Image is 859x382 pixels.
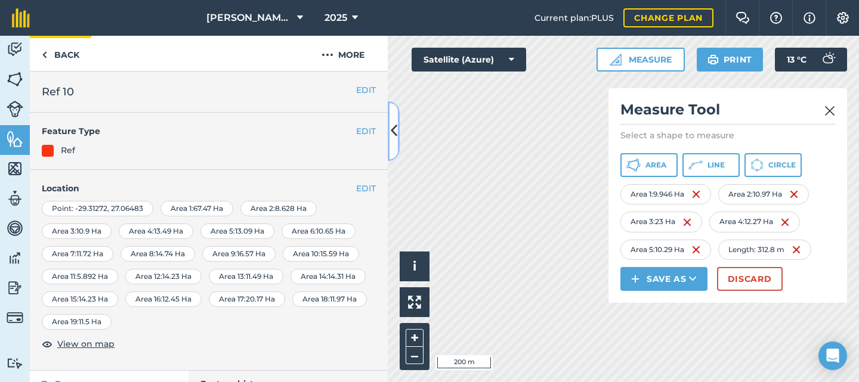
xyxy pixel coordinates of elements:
img: svg+xml;base64,PHN2ZyB4bWxucz0iaHR0cDovL3d3dy53My5vcmcvMjAwMC9zdmciIHdpZHRoPSI5IiBoZWlnaHQ9IjI0Ii... [42,48,47,62]
div: Area 6 : 10.65 Ha [282,223,356,239]
span: i [413,259,416,274]
h2: Measure Tool [620,100,835,125]
button: Measure [597,48,685,72]
img: svg+xml;base64,PD94bWwgdmVyc2lvbj0iMS4wIiBlbmNvZGluZz0idXRmLTgiPz4KPCEtLSBHZW5lcmF0b3I6IEFkb2JlIE... [816,48,840,72]
button: Discard [717,267,783,291]
button: Save as [620,267,707,291]
button: Circle [744,153,802,177]
img: svg+xml;base64,PHN2ZyB4bWxucz0iaHR0cDovL3d3dy53My5vcmcvMjAwMC9zdmciIHdpZHRoPSIxNiIgaGVpZ2h0PSIyNC... [792,243,801,257]
div: Area 19 : 11.5 Ha [42,314,112,330]
div: Area 15 : 14.23 Ha [42,291,118,307]
button: More [298,36,388,71]
div: Length : 312.8 m [718,240,811,260]
img: svg+xml;base64,PHN2ZyB4bWxucz0iaHR0cDovL3d3dy53My5vcmcvMjAwMC9zdmciIHdpZHRoPSIxNiIgaGVpZ2h0PSIyNC... [789,187,799,201]
div: Area 2 : 10.97 Ha [718,184,809,204]
button: Line [682,153,740,177]
img: fieldmargin Logo [12,8,30,27]
img: svg+xml;base64,PHN2ZyB4bWxucz0iaHR0cDovL3d3dy53My5vcmcvMjAwMC9zdmciIHdpZHRoPSIxNiIgaGVpZ2h0PSIyNC... [780,215,790,229]
span: Current plan : PLUS [534,11,614,24]
div: Area 4 : 12.27 Ha [709,212,800,232]
a: Back [30,36,91,71]
p: Select a shape to measure [620,129,835,141]
img: svg+xml;base64,PHN2ZyB4bWxucz0iaHR0cDovL3d3dy53My5vcmcvMjAwMC9zdmciIHdpZHRoPSI1NiIgaGVpZ2h0PSI2MC... [7,160,23,178]
span: View on map [57,337,115,350]
button: View on map [42,337,115,351]
img: svg+xml;base64,PHN2ZyB4bWxucz0iaHR0cDovL3d3dy53My5vcmcvMjAwMC9zdmciIHdpZHRoPSIxOCIgaGVpZ2h0PSIyNC... [42,337,52,351]
img: svg+xml;base64,PD94bWwgdmVyc2lvbj0iMS4wIiBlbmNvZGluZz0idXRmLTgiPz4KPCEtLSBHZW5lcmF0b3I6IEFkb2JlIE... [7,279,23,297]
img: Ruler icon [610,54,622,66]
span: Line [707,160,725,170]
div: Area 14 : 14.31 Ha [291,269,366,284]
span: 2025 [325,11,347,25]
div: Area 16 : 12.45 Ha [125,291,202,307]
div: Area 8 : 14.74 Ha [120,246,195,262]
img: svg+xml;base64,PHN2ZyB4bWxucz0iaHR0cDovL3d3dy53My5vcmcvMjAwMC9zdmciIHdpZHRoPSIxNiIgaGVpZ2h0PSIyNC... [682,215,692,229]
img: A cog icon [836,12,850,24]
div: Area 4 : 13.49 Ha [119,223,193,239]
div: Area 13 : 11.49 Ha [209,269,283,284]
img: svg+xml;base64,PHN2ZyB4bWxucz0iaHR0cDovL3d3dy53My5vcmcvMjAwMC9zdmciIHdpZHRoPSIyMCIgaGVpZ2h0PSIyNC... [322,48,333,62]
button: Satellite (Azure) [412,48,526,72]
div: Area 7 : 11.72 Ha [42,246,113,262]
button: Area [620,153,678,177]
button: + [406,329,424,347]
button: Print [697,48,764,72]
button: i [400,251,429,281]
button: – [406,347,424,364]
div: Ref [61,144,75,157]
span: [PERSON_NAME] Farms [206,11,292,25]
button: EDIT [356,83,376,97]
h2: Ref 10 [42,83,376,100]
div: Point : -29.31272 , 27.06483 [42,201,153,216]
img: Two speech bubbles overlapping with the left bubble in the forefront [736,12,750,24]
img: svg+xml;base64,PHN2ZyB4bWxucz0iaHR0cDovL3d3dy53My5vcmcvMjAwMC9zdmciIHdpZHRoPSIyMiIgaGVpZ2h0PSIzMC... [824,104,835,118]
div: Area 12 : 14.23 Ha [125,269,202,284]
img: svg+xml;base64,PHN2ZyB4bWxucz0iaHR0cDovL3d3dy53My5vcmcvMjAwMC9zdmciIHdpZHRoPSIxNyIgaGVpZ2h0PSIxNy... [804,11,815,25]
img: svg+xml;base64,PHN2ZyB4bWxucz0iaHR0cDovL3d3dy53My5vcmcvMjAwMC9zdmciIHdpZHRoPSI1NiIgaGVpZ2h0PSI2MC... [7,70,23,88]
div: Area 11 : 5.892 Ha [42,269,118,284]
div: Area 2 : 8.628 Ha [240,201,317,216]
div: Area 10 : 15.59 Ha [283,246,359,262]
span: Area [645,160,666,170]
h4: Location [42,182,376,195]
button: EDIT [356,125,376,138]
img: A question mark icon [769,12,783,24]
img: svg+xml;base64,PD94bWwgdmVyc2lvbj0iMS4wIiBlbmNvZGluZz0idXRmLTgiPz4KPCEtLSBHZW5lcmF0b3I6IEFkb2JlIE... [7,358,23,369]
button: EDIT [356,182,376,195]
h4: Feature Type [42,125,356,138]
div: Open Intercom Messenger [818,341,847,370]
img: svg+xml;base64,PHN2ZyB4bWxucz0iaHR0cDovL3d3dy53My5vcmcvMjAwMC9zdmciIHdpZHRoPSI1NiIgaGVpZ2h0PSI2MC... [7,130,23,148]
div: Area 17 : 20.17 Ha [209,291,285,307]
div: Area 5 : 10.29 Ha [620,240,711,260]
img: Four arrows, one pointing top left, one top right, one bottom right and the last bottom left [408,296,421,309]
img: svg+xml;base64,PHN2ZyB4bWxucz0iaHR0cDovL3d3dy53My5vcmcvMjAwMC9zdmciIHdpZHRoPSIxNCIgaGVpZ2h0PSIyNC... [631,272,639,286]
div: Area 5 : 13.09 Ha [200,223,274,239]
img: svg+xml;base64,PD94bWwgdmVyc2lvbj0iMS4wIiBlbmNvZGluZz0idXRmLTgiPz4KPCEtLSBHZW5lcmF0b3I6IEFkb2JlIE... [7,249,23,267]
span: Circle [768,160,796,170]
button: 13 °C [775,48,847,72]
img: svg+xml;base64,PD94bWwgdmVyc2lvbj0iMS4wIiBlbmNvZGluZz0idXRmLTgiPz4KPCEtLSBHZW5lcmF0b3I6IEFkb2JlIE... [7,190,23,207]
img: svg+xml;base64,PD94bWwgdmVyc2lvbj0iMS4wIiBlbmNvZGluZz0idXRmLTgiPz4KPCEtLSBHZW5lcmF0b3I6IEFkb2JlIE... [7,41,23,58]
img: svg+xml;base64,PD94bWwgdmVyc2lvbj0iMS4wIiBlbmNvZGluZz0idXRmLTgiPz4KPCEtLSBHZW5lcmF0b3I6IEFkb2JlIE... [7,219,23,237]
span: 13 ° C [787,48,807,72]
div: Area 1 : 9.946 Ha [620,184,711,204]
img: svg+xml;base64,PHN2ZyB4bWxucz0iaHR0cDovL3d3dy53My5vcmcvMjAwMC9zdmciIHdpZHRoPSIxNiIgaGVpZ2h0PSIyNC... [691,187,701,201]
img: svg+xml;base64,PHN2ZyB4bWxucz0iaHR0cDovL3d3dy53My5vcmcvMjAwMC9zdmciIHdpZHRoPSIxOSIgaGVpZ2h0PSIyNC... [707,52,719,67]
a: Change plan [623,8,713,27]
div: Area 18 : 11.97 Ha [292,291,367,307]
div: Area 1 : 67.47 Ha [160,201,233,216]
div: Area 9 : 16.57 Ha [202,246,276,262]
img: svg+xml;base64,PHN2ZyB4bWxucz0iaHR0cDovL3d3dy53My5vcmcvMjAwMC9zdmciIHdpZHRoPSIxNiIgaGVpZ2h0PSIyNC... [691,243,701,257]
img: svg+xml;base64,PD94bWwgdmVyc2lvbj0iMS4wIiBlbmNvZGluZz0idXRmLTgiPz4KPCEtLSBHZW5lcmF0b3I6IEFkb2JlIE... [7,309,23,326]
div: Area 3 : 23 Ha [620,212,702,232]
div: Area 3 : 10.9 Ha [42,223,112,239]
img: svg+xml;base64,PD94bWwgdmVyc2lvbj0iMS4wIiBlbmNvZGluZz0idXRmLTgiPz4KPCEtLSBHZW5lcmF0b3I6IEFkb2JlIE... [7,101,23,117]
